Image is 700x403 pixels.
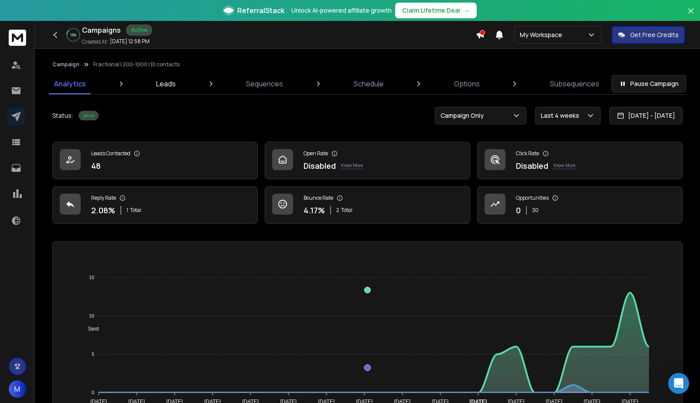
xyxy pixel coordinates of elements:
[237,5,284,16] span: ReferralStack
[91,160,101,172] p: 48
[449,73,485,94] a: Options
[532,207,539,214] p: $ 0
[92,390,94,395] tspan: 0
[304,160,336,172] p: Disabled
[516,160,548,172] p: Disabled
[516,195,549,201] p: Opportunities
[70,32,76,38] p: 12 %
[9,380,26,398] button: M
[668,373,689,394] div: Open Intercom Messenger
[126,207,128,214] span: 1
[440,111,487,120] p: Campaign Only
[91,204,115,216] p: 2.08 %
[126,24,152,36] div: Active
[79,111,99,120] div: Active
[609,107,683,124] button: [DATE] - [DATE]
[54,79,86,89] p: Analytics
[304,195,333,201] p: Bounce Rate
[52,61,79,68] button: Campaign
[291,6,392,15] p: Unlock AI-powered affiliate growth
[630,31,679,39] p: Get Free Credits
[304,204,325,216] p: 4.17 %
[246,79,283,89] p: Sequences
[516,150,539,157] p: Click Rate
[92,352,94,357] tspan: 5
[348,73,389,94] a: Schedule
[265,142,470,179] a: Open RateDisabledKnow More
[611,75,686,92] button: Pause Campaign
[341,207,352,214] span: Total
[612,26,685,44] button: Get Free Credits
[395,3,477,18] button: Claim Lifetime Deal→
[477,142,683,179] a: Click RateDisabledKnow More
[82,326,99,332] span: Sent
[156,79,176,89] p: Leads
[89,313,94,318] tspan: 10
[354,79,384,89] p: Schedule
[52,111,73,120] p: Status:
[553,162,575,169] p: Know More
[241,73,288,94] a: Sequences
[341,162,363,169] p: Know More
[52,186,258,224] a: Reply Rate2.08%1Total
[52,142,258,179] a: Leads Contacted48
[336,207,339,214] span: 2
[477,186,683,224] a: Opportunities0$0
[550,79,599,89] p: Subsequences
[91,150,130,157] p: Leads Contacted
[454,79,480,89] p: Options
[304,150,328,157] p: Open Rate
[130,207,141,214] span: Total
[464,6,470,15] span: →
[82,25,121,35] h1: Campaigns
[49,73,91,94] a: Analytics
[265,186,470,224] a: Bounce Rate4.17%2Total
[89,275,94,280] tspan: 15
[82,38,108,45] p: Created At:
[516,204,521,216] p: 0
[545,73,604,94] a: Subsequences
[541,111,583,120] p: Last 4 weeks
[520,31,566,39] p: My Workspace
[93,61,180,68] p: Fractional | 200-1000 | 10 contacts
[685,5,697,26] button: Close banner
[91,195,116,201] p: Reply Rate
[151,73,181,94] a: Leads
[110,38,150,45] p: [DATE] 12:58 PM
